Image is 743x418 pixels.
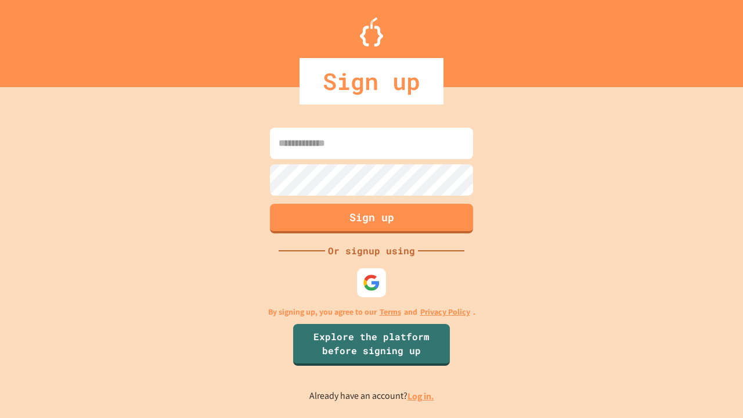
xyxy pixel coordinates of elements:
[363,274,380,291] img: google-icon.svg
[309,389,434,403] p: Already have an account?
[293,324,450,366] a: Explore the platform before signing up
[268,306,475,318] p: By signing up, you agree to our and .
[325,244,418,258] div: Or signup using
[360,17,383,46] img: Logo.svg
[407,390,434,402] a: Log in.
[380,306,401,318] a: Terms
[270,204,473,233] button: Sign up
[300,58,443,105] div: Sign up
[420,306,470,318] a: Privacy Policy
